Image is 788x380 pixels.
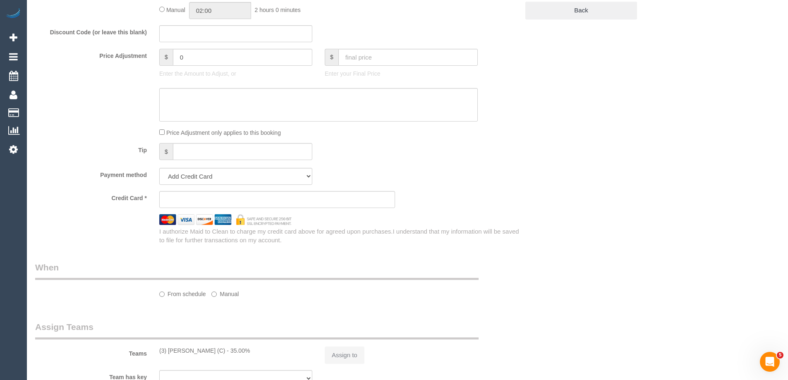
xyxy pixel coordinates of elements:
a: Back [525,2,637,19]
input: final price [338,49,478,66]
input: From schedule [159,292,165,297]
iframe: Secure card payment input frame [166,196,388,203]
legend: Assign Teams [35,321,479,339]
label: Manual [211,287,239,298]
legend: When [35,261,479,280]
img: Automaid Logo [5,8,22,20]
div: I authorize Maid to Clean to charge my credit card above for agreed upon purchases. [153,227,525,245]
span: 2 hours 0 minutes [255,7,301,13]
label: Discount Code (or leave this blank) [29,25,153,36]
span: $ [325,49,338,66]
iframe: Intercom live chat [760,352,780,372]
div: (3) [PERSON_NAME] (C) - 35.00% [159,347,312,355]
p: Enter your Final Price [325,69,478,78]
label: Teams [29,347,153,358]
label: From schedule [159,287,206,298]
label: Credit Card * [29,191,153,202]
p: Enter the Amount to Adjust, or [159,69,312,78]
input: Manual [211,292,217,297]
img: credit cards [153,214,298,225]
label: Tip [29,143,153,154]
span: $ [159,49,173,66]
label: Payment method [29,168,153,179]
span: $ [159,143,173,160]
span: 5 [777,352,783,358]
label: Price Adjustment [29,49,153,60]
span: Price Adjustment only applies to this booking [166,129,281,136]
span: Manual [166,7,185,13]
